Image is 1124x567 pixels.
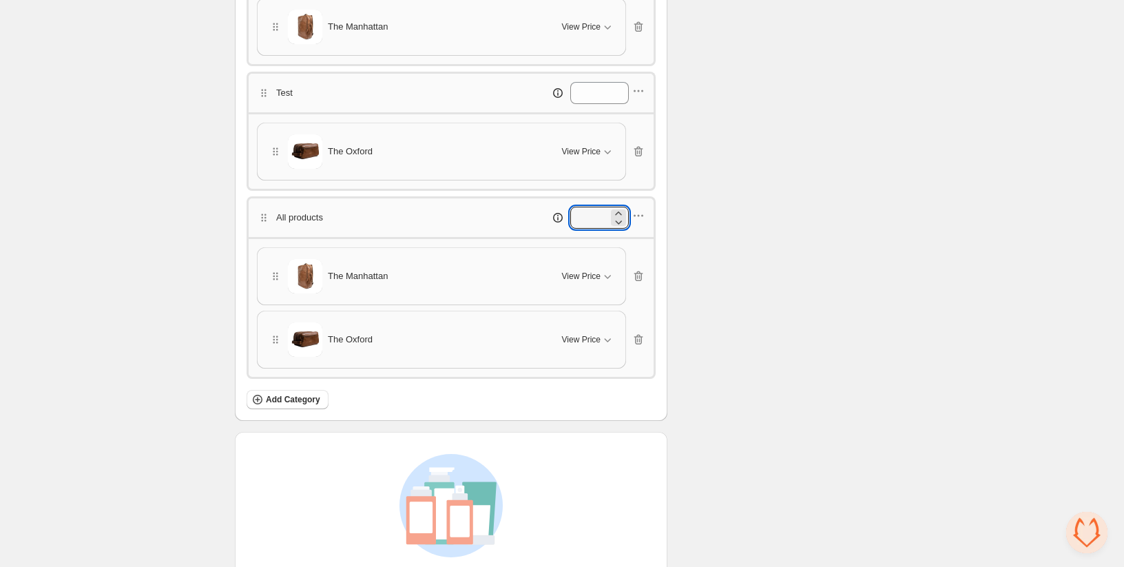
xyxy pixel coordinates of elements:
span: View Price [562,271,601,282]
img: The Manhattan [288,10,322,44]
img: The Oxford [288,134,322,169]
button: View Price [554,16,623,38]
span: View Price [562,146,601,157]
span: View Price [562,21,601,32]
span: The Oxford [328,333,373,347]
img: The Manhattan [288,259,322,293]
span: The Oxford [328,145,373,158]
button: View Price [554,141,623,163]
button: View Price [554,329,623,351]
span: The Manhattan [328,20,388,34]
span: The Manhattan [328,269,388,283]
p: Test [276,86,293,100]
img: The Oxford [288,322,322,357]
div: Open chat [1066,512,1107,553]
button: Add Category [247,390,329,409]
span: Add Category [266,394,320,405]
p: All products [276,211,323,225]
span: View Price [562,334,601,345]
button: View Price [554,265,623,287]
